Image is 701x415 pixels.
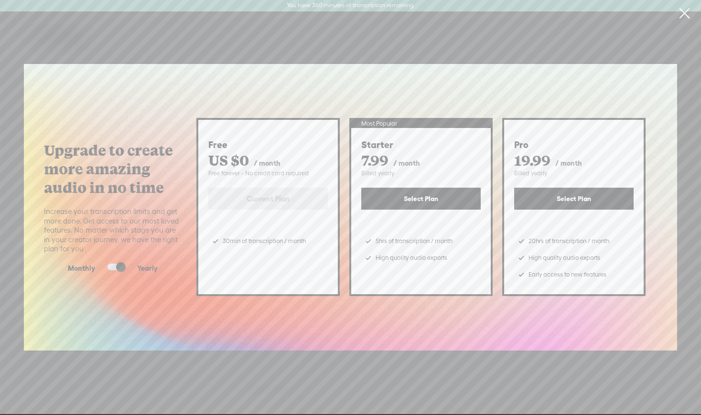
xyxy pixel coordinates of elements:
span: High quality audio exports [376,251,447,265]
div: Most Popular [351,120,491,128]
div: Billed yearly [514,170,634,178]
span: Monthly [68,264,95,273]
span: 20hrs of transcription / month [528,234,609,248]
span: 5hrs of transcription / month [376,234,453,248]
button: Select Plan [361,188,481,210]
span: 19.99 [514,150,550,170]
div: Free forever - No credit card required [208,170,328,178]
div: Starter [361,139,481,151]
span: Increase your transcription limits and get more done. Get access to our most loved features. No m... [44,207,182,254]
label: Current Plan [208,188,328,210]
span: US $0 [208,150,249,170]
span: 7.99 [361,150,388,170]
span: / month [254,159,280,167]
span: High quality audio exports [528,251,600,265]
button: Select Plan [514,188,634,210]
div: Free [208,139,328,151]
div: Pro [514,139,634,151]
span: 30min of transcription / month [223,234,306,248]
label: Upgrade to create more amazing audio in no time [44,141,182,197]
span: Early access to new features [528,267,606,282]
span: Yearly [137,264,158,273]
span: / month [555,159,582,167]
span: / month [393,159,420,167]
div: Billed yearly [361,170,481,178]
